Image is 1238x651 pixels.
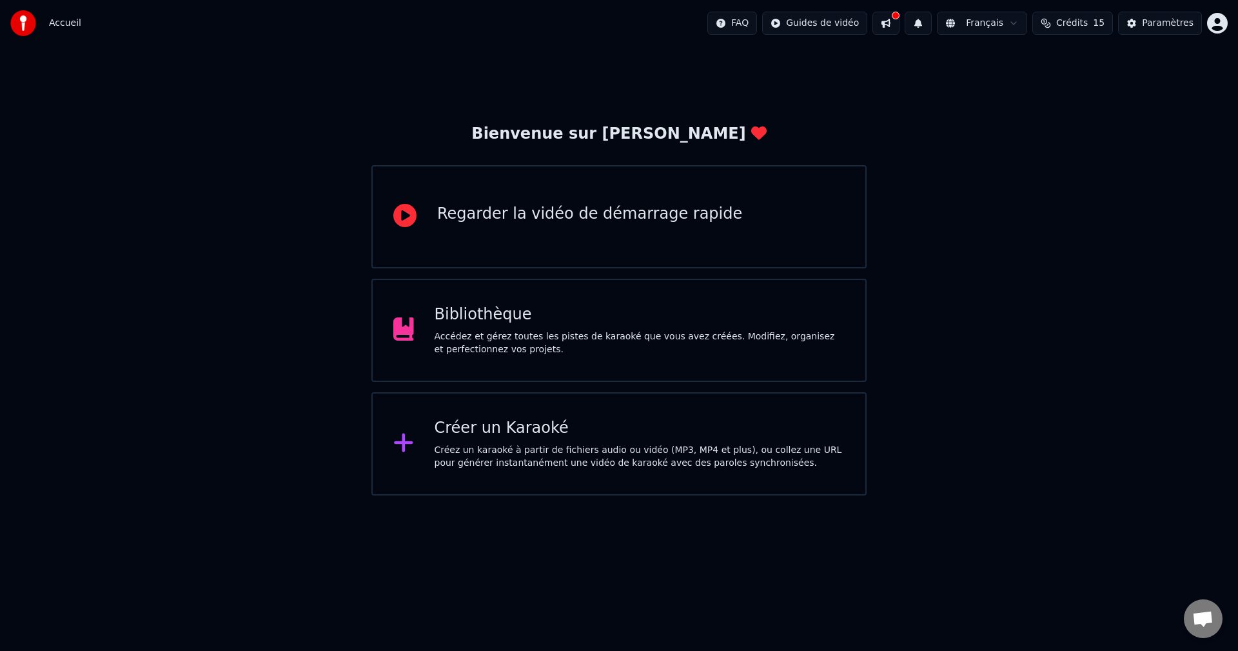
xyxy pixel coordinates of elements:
[10,10,36,36] img: youka
[471,124,766,145] div: Bienvenue sur [PERSON_NAME]
[435,305,845,325] div: Bibliothèque
[762,12,867,35] button: Guides de vidéo
[49,17,81,30] span: Accueil
[435,418,845,439] div: Créer un Karaoké
[1118,12,1202,35] button: Paramètres
[435,330,845,356] div: Accédez et gérez toutes les pistes de karaoké que vous avez créées. Modifiez, organisez et perfec...
[437,204,742,225] div: Regarder la vidéo de démarrage rapide
[1032,12,1113,35] button: Crédits15
[707,12,757,35] button: FAQ
[1093,17,1105,30] span: 15
[435,444,845,470] div: Créez un karaoké à partir de fichiers audio ou vidéo (MP3, MP4 et plus), ou collez une URL pour g...
[49,17,81,30] nav: breadcrumb
[1142,17,1194,30] div: Paramètres
[1184,599,1223,638] a: Ouvrir le chat
[1056,17,1088,30] span: Crédits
